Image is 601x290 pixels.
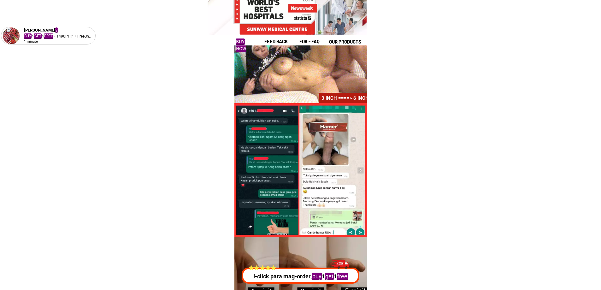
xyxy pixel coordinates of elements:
[299,38,335,45] h1: fda - FAQ
[357,167,364,174] img: navigation
[236,38,245,45] mark: buy
[312,273,321,280] mark: buy
[321,95,388,102] h2: 3 INCH ====> 6 INCH
[264,38,298,45] h1: feed back
[325,273,333,280] mark: get
[337,273,348,280] mark: free
[329,38,366,45] h1: our products
[236,45,246,52] mark: now
[240,272,361,281] p: I-click para mag-order, 1 1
